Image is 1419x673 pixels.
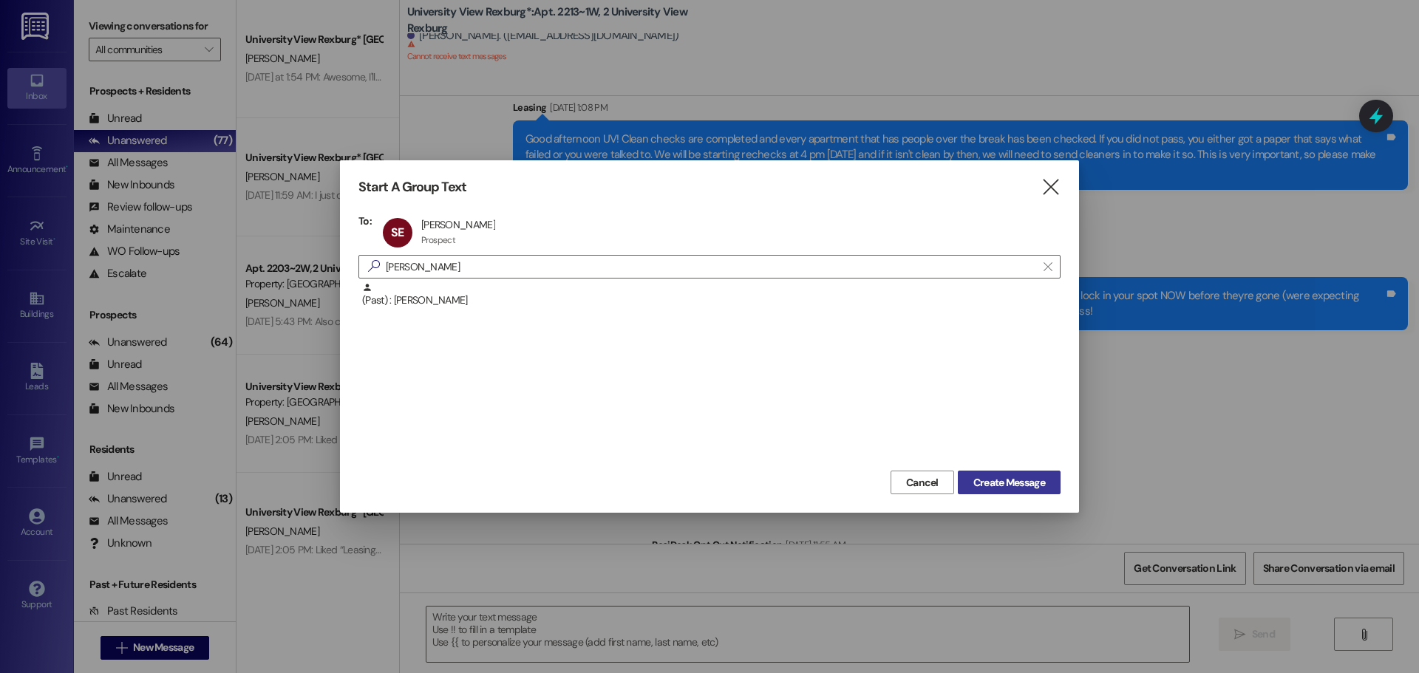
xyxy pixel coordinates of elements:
div: (Past) : [PERSON_NAME] [362,282,1061,308]
div: Prospect [421,234,455,246]
h3: To: [358,214,372,228]
span: Create Message [973,475,1045,491]
i:  [1041,180,1061,195]
div: [PERSON_NAME] [421,218,495,231]
span: SE [391,225,404,240]
button: Cancel [891,471,954,494]
div: (Past) : [PERSON_NAME] [358,282,1061,319]
button: Clear text [1036,256,1060,278]
i:  [1044,261,1052,273]
button: Create Message [958,471,1061,494]
i:  [362,259,386,274]
span: Cancel [906,475,939,491]
input: Search for any contact or apartment [386,256,1036,277]
h3: Start A Group Text [358,179,466,196]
